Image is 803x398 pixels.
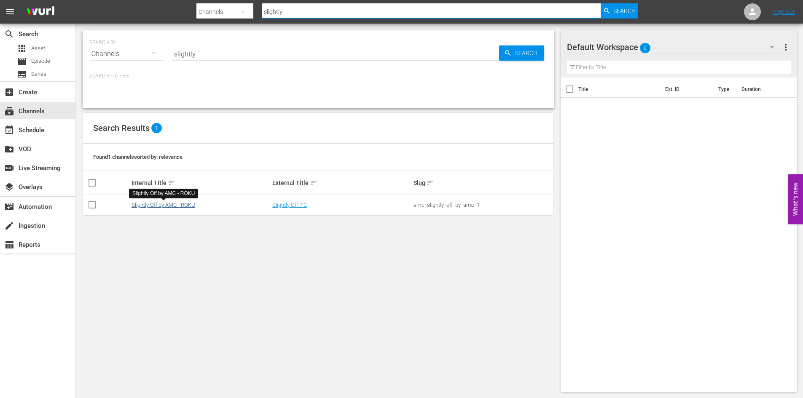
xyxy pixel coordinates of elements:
span: Series [31,70,46,78]
th: Ext. ID [660,77,714,101]
button: Search [499,45,544,61]
th: Type [713,77,736,101]
span: Search [512,45,544,61]
button: more_vert [781,37,791,57]
span: Found 1 channels sorted by: relevance [93,154,183,160]
span: Search [4,29,14,39]
span: 1 [151,123,162,133]
span: Episode [17,56,27,67]
img: ans4CAIJ8jUAAAAAAAAAAAAAAAAAAAAAAAAgQb4GAAAAAAAAAAAAAAAAAAAAAAAAJMjXAAAAAAAAAAAAAAAAAAAAAAAAgAT5G... [20,2,61,22]
span: Asset [17,43,27,53]
th: Duration [736,77,787,101]
a: Sign Out [773,8,795,15]
span: sort [427,179,434,187]
span: event_available [4,125,14,135]
div: Default Workspace [567,35,782,59]
div: Internal Title [132,178,270,188]
button: Open Feedback Widget [788,174,803,224]
span: Automation [4,202,14,212]
span: Search Results [93,123,150,133]
a: Slightly Off IFC [272,202,307,208]
div: Slug [414,178,552,188]
span: Asset [31,44,45,53]
span: VOD [4,144,14,154]
span: Episode [31,57,50,65]
button: Search [601,3,638,19]
span: 0 [640,39,650,57]
span: Search [613,3,636,19]
span: sort [168,179,175,187]
div: Channels [89,42,164,66]
div: amc_slightly_off_by_amc_1 [414,202,552,208]
span: Live Streaming [4,163,14,173]
th: Title [578,77,660,101]
div: Slightly Off by AMC - ROKU [132,190,195,197]
span: Channels [4,106,14,116]
span: more_vert [781,42,791,52]
span: Create [4,87,14,97]
div: External Title [272,178,411,188]
p: Search Filters: [89,72,547,80]
span: sort [310,179,317,187]
span: menu [5,7,15,17]
span: Reports [4,240,14,250]
a: Slightly Off by AMC - ROKU [132,202,195,208]
span: Overlays [4,182,14,192]
span: Ingestion [4,221,14,231]
span: Series [17,69,27,79]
